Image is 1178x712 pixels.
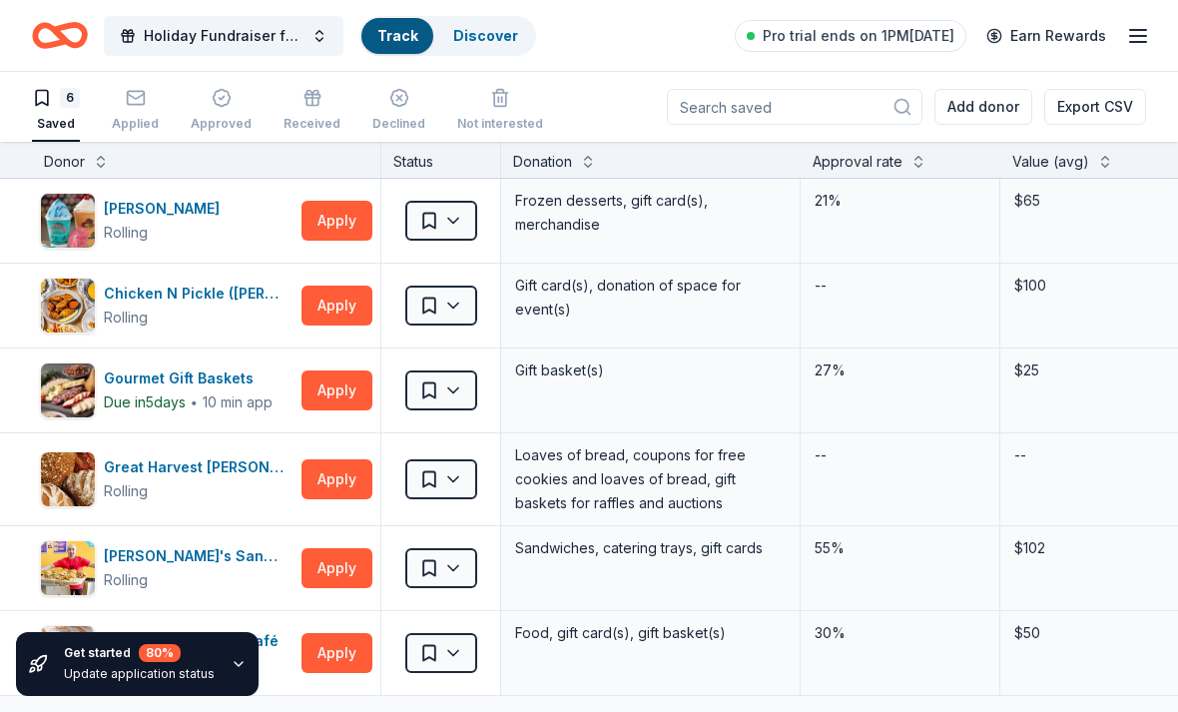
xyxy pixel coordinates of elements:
[104,479,148,503] div: Rolling
[457,116,543,132] div: Not interested
[40,451,294,507] button: Image for Great Harvest HendersonGreat Harvest [PERSON_NAME]Rolling
[40,362,294,418] button: Image for Gourmet Gift BasketsGourmet Gift BasketsDue in5days∙10 min app
[813,356,987,384] div: 27%
[457,80,543,142] button: Not interested
[32,12,88,59] a: Home
[104,221,148,245] div: Rolling
[104,455,294,479] div: Great Harvest [PERSON_NAME]
[284,116,340,132] div: Received
[191,80,252,142] button: Approved
[139,644,181,662] div: 80 %
[41,279,95,333] img: Image for Chicken N Pickle (Henderson)
[284,80,340,142] button: Received
[104,390,186,414] div: Due in 5 days
[513,150,572,174] div: Donation
[104,366,273,390] div: Gourmet Gift Baskets
[377,27,417,44] a: Track
[813,187,987,215] div: 21%
[934,89,1032,125] button: Add donor
[64,666,215,682] div: Update application status
[191,116,252,132] div: Approved
[41,452,95,506] img: Image for Great Harvest Henderson
[763,24,954,48] span: Pro trial ends on 1PM[DATE]
[41,541,95,595] img: Image for Ike's Sandwiches
[144,24,303,48] span: Holiday Fundraiser for Dare
[513,272,788,324] div: Gift card(s), donation of space for event(s)
[32,116,80,132] div: Saved
[60,88,80,108] div: 6
[513,534,788,562] div: Sandwiches, catering trays, gift cards
[813,272,829,300] div: --
[41,194,95,248] img: Image for Bahama Buck's
[372,80,425,142] button: Declined
[813,150,902,174] div: Approval rate
[32,80,80,142] button: 6Saved
[372,116,425,132] div: Declined
[44,150,85,174] div: Donor
[301,286,372,326] button: Apply
[112,80,159,142] button: Applied
[104,197,228,221] div: [PERSON_NAME]
[112,116,159,132] div: Applied
[1012,150,1089,174] div: Value (avg)
[359,16,536,56] button: TrackDiscover
[104,568,148,592] div: Rolling
[974,18,1118,54] a: Earn Rewards
[190,393,199,410] span: ∙
[104,544,294,568] div: [PERSON_NAME]'s Sandwiches
[64,644,215,662] div: Get started
[813,441,829,469] div: --
[301,370,372,410] button: Apply
[813,534,987,562] div: 55%
[104,16,343,56] button: Holiday Fundraiser for Dare
[1044,89,1146,125] button: Export CSV
[813,619,987,647] div: 30%
[513,441,788,517] div: Loaves of bread, coupons for free cookies and loaves of bread, gift baskets for raffles and auctions
[301,548,372,588] button: Apply
[104,306,148,330] div: Rolling
[513,356,788,384] div: Gift basket(s)
[1012,441,1028,469] div: --
[104,282,294,306] div: Chicken N Pickle ([PERSON_NAME])
[301,459,372,499] button: Apply
[40,278,294,334] button: Image for Chicken N Pickle (Henderson)Chicken N Pickle ([PERSON_NAME])Rolling
[40,540,294,596] button: Image for Ike's Sandwiches[PERSON_NAME]'s SandwichesRolling
[381,142,501,178] div: Status
[453,27,518,44] a: Discover
[667,89,922,125] input: Search saved
[40,193,294,249] button: Image for Bahama Buck's[PERSON_NAME]Rolling
[735,20,966,52] a: Pro trial ends on 1PM[DATE]
[41,363,95,417] img: Image for Gourmet Gift Baskets
[513,619,788,647] div: Food, gift card(s), gift basket(s)
[301,201,372,241] button: Apply
[203,392,273,412] div: 10 min app
[513,187,788,239] div: Frozen desserts, gift card(s), merchandise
